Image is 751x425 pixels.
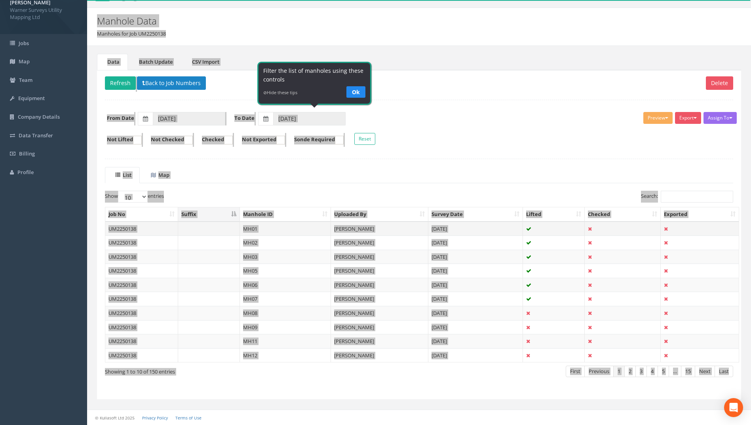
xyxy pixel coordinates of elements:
[141,167,178,183] a: Map
[428,348,523,362] td: [DATE]
[182,54,228,70] a: CSV Import
[234,136,285,144] label: Not Exported
[331,250,428,264] td: [PERSON_NAME]
[703,112,737,124] button: Assign To
[273,112,346,125] input: To Date
[153,112,225,125] input: From Date
[240,320,331,334] td: MH09
[613,366,625,377] a: 1
[331,235,428,250] td: [PERSON_NAME]
[95,415,135,421] small: © Kullasoft Ltd 2025
[681,366,695,377] a: 15
[331,320,428,334] td: [PERSON_NAME]
[17,169,34,176] span: Profile
[115,171,131,178] uib-tab-heading: List
[105,207,178,222] th: Job No: activate to sort column ascending
[105,306,178,320] td: UM2250138
[643,112,673,124] button: Preview
[331,264,428,278] td: [PERSON_NAME]
[105,334,178,348] td: UM2250138
[646,366,658,377] a: 4
[428,334,523,348] td: [DATE]
[661,191,733,203] input: Search:
[240,207,331,222] th: Manhole ID: activate to sort column ascending
[151,171,169,178] uib-tab-heading: Map
[641,191,733,203] label: Search:
[129,54,181,70] a: Batch Update
[19,58,30,65] span: Map
[105,167,140,183] a: List
[7,5,109,23] p: Filter the list of manholes using these controls
[331,278,428,292] td: [PERSON_NAME]
[105,222,178,236] td: UM2250138
[669,366,681,377] a: …
[658,366,669,377] a: 5
[105,320,178,334] td: UM2250138
[105,250,178,264] td: UM2250138
[724,398,743,417] div: Open Intercom Messenger
[18,95,45,102] span: Equipment
[194,136,233,144] label: Checked
[428,320,523,334] td: [DATE]
[105,191,164,203] label: Show entries
[118,191,148,203] select: Showentries
[90,25,109,36] a: Ok
[715,366,733,377] a: Last
[428,278,523,292] td: [DATE]
[142,415,168,421] a: Privacy Policy
[7,28,41,34] a: Hide these tips
[105,235,178,250] td: UM2250138
[143,136,193,144] label: Not Checked
[661,207,739,222] th: Exported: activate to sort column ascending
[428,235,523,250] td: [DATE]
[240,334,331,348] td: MH11
[331,292,428,306] td: [PERSON_NAME]
[428,222,523,236] td: [DATE]
[18,113,60,120] span: Company Details
[428,207,523,222] th: Survey Date: activate to sort column ascending
[566,366,585,377] a: First
[240,250,331,264] td: MH03
[240,222,331,236] td: MH01
[286,136,344,144] label: Sonde Required
[234,114,255,122] label: To Date
[105,278,178,292] td: UM2250138
[97,16,632,26] h2: Manhole Data
[99,136,142,144] label: Not Lifted
[19,76,32,83] span: Team
[137,76,206,90] button: Back to Job Numbers
[97,30,166,38] li: Manholes for Job UM2250138
[240,306,331,320] td: MH08
[331,207,428,222] th: Uploaded By: activate to sort column ascending
[584,366,614,377] a: Previous
[10,6,77,21] span: Warner Surveys Utility Mapping Ltd
[428,306,523,320] td: [DATE]
[635,366,647,377] a: 3
[105,365,360,376] div: Showing 1 to 10 of 150 entries
[107,114,134,122] label: From Date
[428,264,523,278] td: [DATE]
[178,207,240,222] th: Suffix: activate to sort column descending
[331,222,428,236] td: [PERSON_NAME]
[624,366,636,377] a: 2
[19,132,53,139] span: Data Transfer
[240,348,331,362] td: MH12
[706,76,733,90] button: Delete
[97,54,128,70] a: Data
[240,278,331,292] td: MH06
[331,348,428,362] td: [PERSON_NAME]
[240,235,331,250] td: MH02
[675,112,701,124] button: Export
[523,207,585,222] th: Lifted: activate to sort column ascending
[175,415,202,421] a: Terms of Use
[331,334,428,348] td: [PERSON_NAME]
[354,133,375,145] button: Reset
[105,264,178,278] td: UM2250138
[240,292,331,306] td: MH07
[105,292,178,306] td: UM2250138
[105,76,136,90] button: Refresh
[428,250,523,264] td: [DATE]
[428,292,523,306] td: [DATE]
[7,28,11,34] span: ⊘
[331,306,428,320] td: [PERSON_NAME]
